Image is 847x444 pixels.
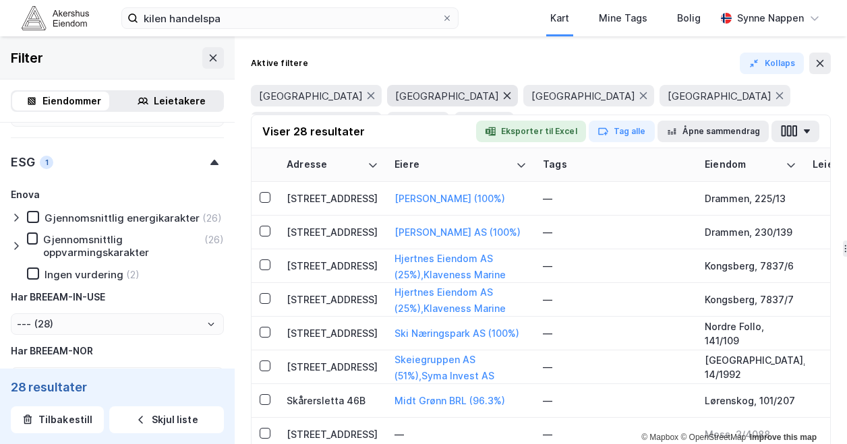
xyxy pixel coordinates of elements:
div: Viser 28 resultater [262,123,365,139]
div: Synne Nappen [737,10,804,26]
div: Kongsberg, 7837/6 [705,259,796,273]
input: Søk på adresse, matrikkel, gårdeiere, leietakere eller personer [138,8,442,28]
div: [STREET_ADDRESS] [287,326,378,340]
span: [GEOGRAPHIC_DATA] [531,90,635,102]
button: Skjul liste [109,406,224,433]
div: Enova [11,187,40,203]
div: — [543,289,689,311]
button: Eksporter til Excel [476,121,586,142]
div: ESG [11,154,34,170]
div: Gjennomsnittlig oppvarmingskarakter [43,233,202,259]
div: Mine Tags [599,10,647,26]
div: Drammen, 230/139 [705,225,796,239]
div: [STREET_ADDRESS] [287,360,378,374]
div: [STREET_ADDRESS] [287,225,378,239]
img: akershus-eiendom-logo.9091f326c980b4bce74ccdd9f866810c.svg [22,6,89,30]
div: Leietakere [154,93,206,109]
div: [STREET_ADDRESS] [287,427,378,441]
div: — [543,323,689,344]
input: ClearOpen [11,314,223,334]
div: 1 [40,156,53,169]
button: Åpne sammendrag [658,121,769,142]
div: Aktive filtere [251,58,308,69]
div: Har BREEAM-NOR [11,343,93,359]
iframe: Chat Widget [780,379,847,444]
span: [GEOGRAPHIC_DATA] [259,90,363,102]
button: Tag alle [589,121,655,142]
div: [STREET_ADDRESS] [287,191,378,205]
a: Improve this map [750,433,817,442]
div: (26) [204,233,224,246]
div: Eiendom [705,158,780,171]
div: Gjennomsnittlig energikarakter [45,212,200,224]
div: — [543,255,689,277]
span: [GEOGRAPHIC_DATA] [668,90,771,102]
div: — [543,188,689,210]
div: (26) [202,212,222,224]
div: Filter [11,47,43,69]
div: — [395,427,527,441]
div: Skårersletta 46B [287,393,378,408]
div: — [543,356,689,378]
button: Tilbakestill [11,406,104,433]
div: Moss, 3/4088 [705,427,796,441]
div: Har BREEAM-IN-USE [11,289,105,305]
div: (2) [126,268,140,281]
div: — [543,390,689,412]
div: Lørenskog, 101/207 [705,393,796,408]
div: Kongsberg, 7837/7 [705,292,796,307]
div: Drammen, 225/13 [705,191,796,205]
div: Bolig [677,10,701,26]
div: Kontrollprogram for chat [780,379,847,444]
div: Eiendommer [42,93,101,109]
a: OpenStreetMap [680,433,746,442]
div: [STREET_ADDRESS] [287,259,378,273]
input: ClearOpen [11,368,223,388]
a: Mapbox [641,433,678,442]
div: Tags [543,158,689,171]
div: Kart [550,10,569,26]
div: [GEOGRAPHIC_DATA], 14/1992 [705,353,796,381]
div: [STREET_ADDRESS] [287,292,378,307]
button: Open [206,319,216,329]
div: Nordre Follo, 141/109 [705,319,796,348]
div: Eiere [395,158,510,171]
span: [GEOGRAPHIC_DATA] [395,90,499,102]
div: — [543,222,689,243]
div: 28 resultater [11,379,224,395]
button: Kollaps [740,53,804,74]
div: Ingen vurdering [45,268,123,281]
div: Adresse [287,158,362,171]
button: 1 mer [519,114,556,131]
